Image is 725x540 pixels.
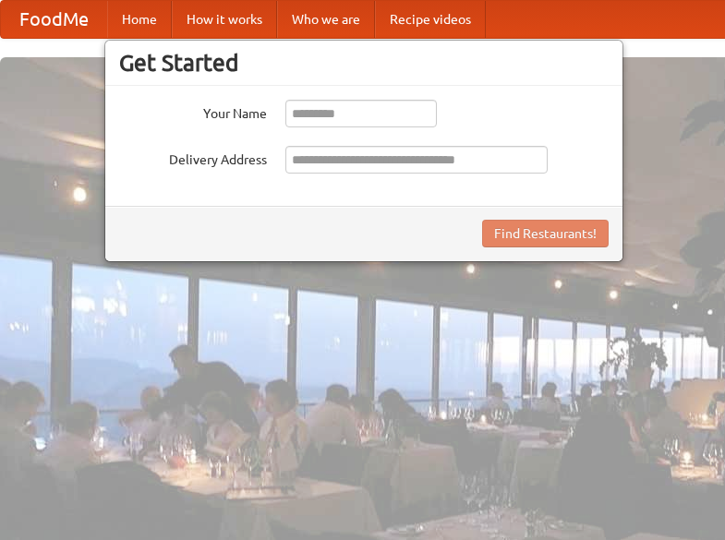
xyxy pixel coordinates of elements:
[482,220,609,247] button: Find Restaurants!
[107,1,172,38] a: Home
[375,1,486,38] a: Recipe videos
[119,146,267,169] label: Delivery Address
[172,1,277,38] a: How it works
[119,100,267,123] label: Your Name
[277,1,375,38] a: Who we are
[119,49,609,77] h3: Get Started
[1,1,107,38] a: FoodMe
